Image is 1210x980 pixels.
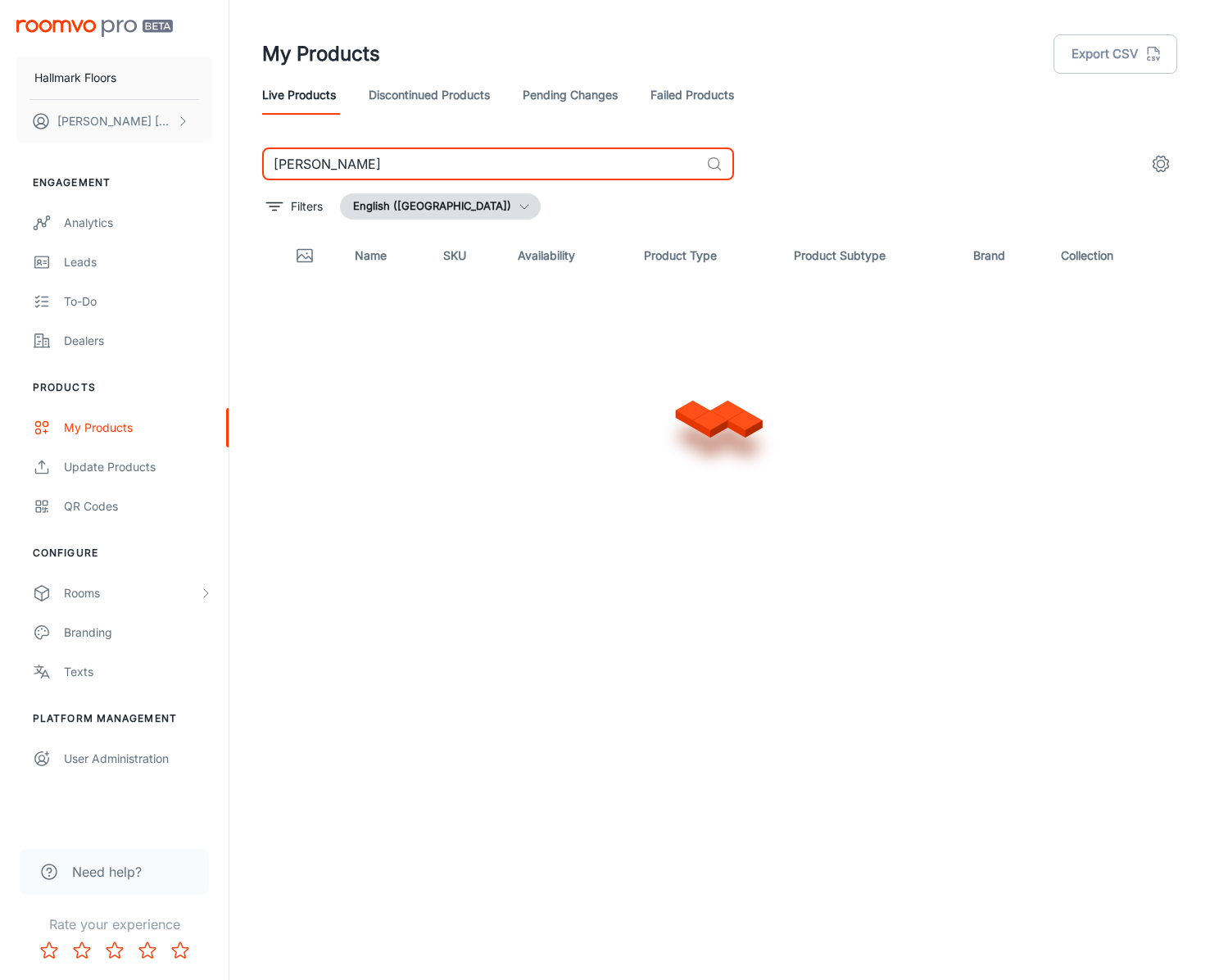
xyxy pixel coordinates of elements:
img: Roomvo PRO Beta [16,20,173,37]
div: User Administration [64,750,212,768]
th: SKU [430,233,505,279]
th: Name [342,233,430,279]
button: filter [262,193,327,220]
svg: Thumbnail [295,246,315,265]
p: Hallmark Floors [34,69,116,87]
div: To-do [64,293,212,311]
button: Rate 2 star [66,934,98,967]
button: Rate 4 star [131,934,164,967]
th: Collection [1048,233,1177,279]
div: Rooms [64,584,199,602]
div: Texts [64,663,212,681]
th: Product Subtype [781,233,959,279]
div: Dealers [64,332,212,350]
div: My Products [64,419,212,437]
a: Pending Changes [523,75,618,115]
p: Filters [291,197,323,216]
button: settings [1144,147,1177,180]
th: Product Type [631,233,781,279]
button: English ([GEOGRAPHIC_DATA]) [340,193,541,220]
button: [PERSON_NAME] [PERSON_NAME] [16,100,212,143]
th: Availability [505,233,632,279]
button: Export CSV [1054,34,1177,74]
div: Analytics [64,214,212,232]
div: Update Products [64,458,212,476]
button: Hallmark Floors [16,57,212,99]
p: [PERSON_NAME] [PERSON_NAME] [57,112,173,130]
div: QR Codes [64,497,212,515]
a: Failed Products [650,75,734,115]
p: Rate your experience [13,914,215,934]
div: Branding [64,624,212,642]
button: Rate 5 star [164,934,197,967]
button: Rate 1 star [33,934,66,967]
h1: My Products [262,39,380,69]
span: Need help? [72,862,142,882]
input: Search [262,147,700,180]
th: Brand [960,233,1049,279]
a: Live Products [262,75,336,115]
button: Rate 3 star [98,934,131,967]
a: Discontinued Products [369,75,490,115]
div: Leads [64,253,212,271]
